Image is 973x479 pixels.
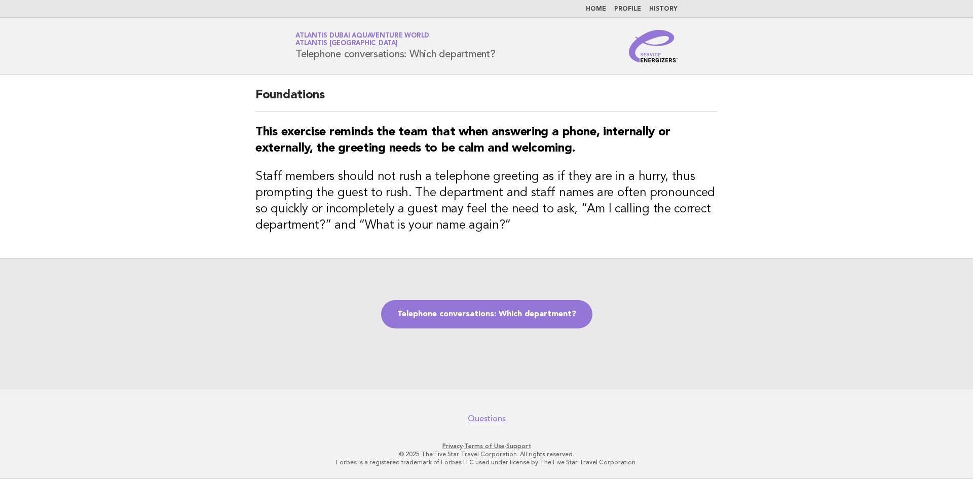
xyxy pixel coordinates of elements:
[255,169,718,234] h3: Staff members should not rush a telephone greeting as if they are in a hurry, thus prompting the ...
[442,443,463,450] a: Privacy
[255,126,670,155] strong: This exercise reminds the team that when answering a phone, internally or externally, the greetin...
[295,41,398,47] span: Atlantis [GEOGRAPHIC_DATA]
[176,442,797,450] p: · ·
[468,414,506,424] a: Questions
[629,30,678,62] img: Service Energizers
[649,6,678,12] a: History
[586,6,606,12] a: Home
[506,443,531,450] a: Support
[255,87,718,112] h2: Foundations
[295,33,496,59] h1: Telephone conversations: Which department?
[176,450,797,458] p: © 2025 The Five Star Travel Corporation. All rights reserved.
[176,458,797,466] p: Forbes is a registered trademark of Forbes LLC used under license by The Five Star Travel Corpora...
[464,443,505,450] a: Terms of Use
[295,32,429,47] a: Atlantis Dubai Aquaventure WorldAtlantis [GEOGRAPHIC_DATA]
[381,300,592,328] a: Telephone conversations: Which department?
[614,6,641,12] a: Profile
